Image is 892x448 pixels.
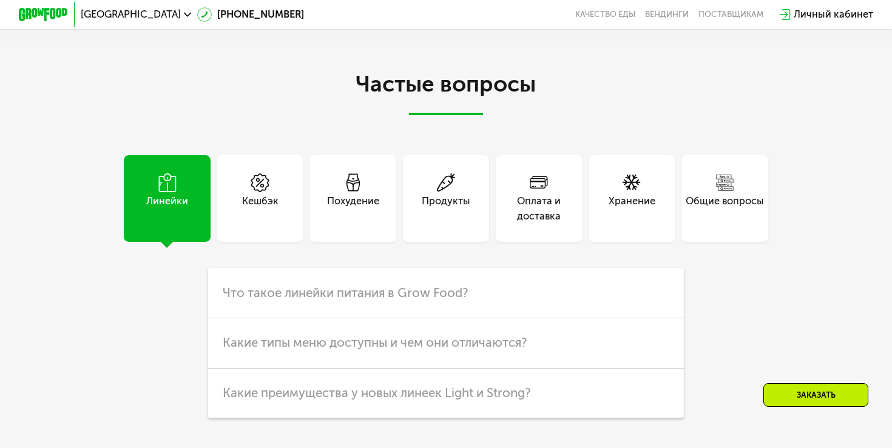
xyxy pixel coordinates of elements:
span: [GEOGRAPHIC_DATA] [81,10,181,19]
h2: Частые вопросы [99,72,792,115]
div: Хранение [609,194,655,224]
a: Качество еды [575,10,635,19]
div: Общие вопросы [686,194,764,224]
div: Линейки [146,194,188,224]
span: Какие типы меню доступны и чем они отличаются? [223,335,527,350]
span: Что такое линейки питания в Grow Food? [223,286,468,300]
div: поставщикам [698,10,763,19]
a: [PHONE_NUMBER] [197,7,304,22]
div: Оплата и доставка [496,194,583,224]
div: Заказать [763,383,868,407]
div: Продукты [422,194,470,224]
div: Похудение [327,194,379,224]
a: Вендинги [645,10,689,19]
div: Кешбэк [242,194,279,224]
span: Какие преимущества у новых линеек Light и Strong? [223,386,531,400]
div: Личный кабинет [794,7,873,22]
